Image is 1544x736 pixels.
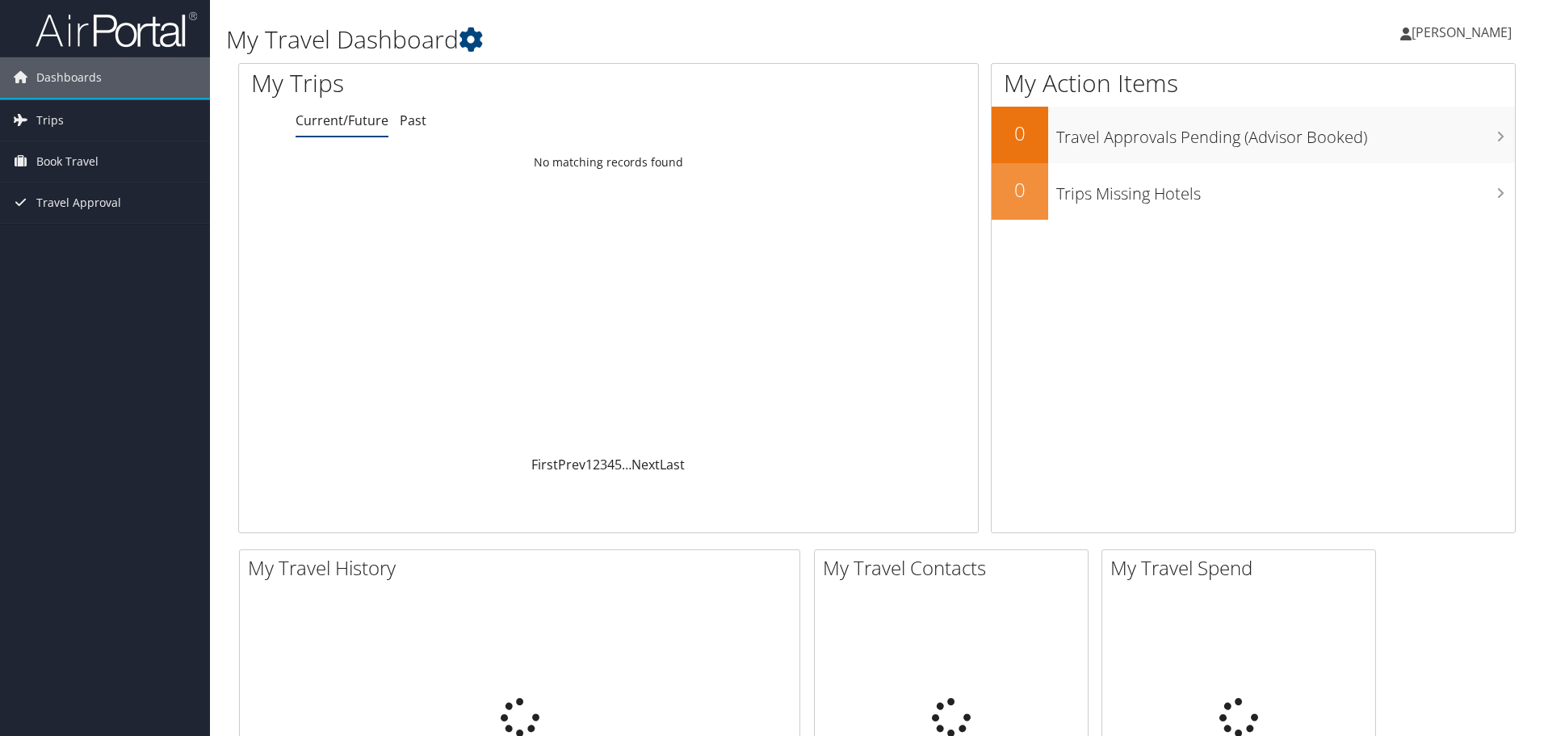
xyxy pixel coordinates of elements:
span: Dashboards [36,57,102,98]
a: 0Trips Missing Hotels [992,163,1515,220]
span: Book Travel [36,141,99,182]
a: First [531,456,558,473]
h3: Travel Approvals Pending (Advisor Booked) [1056,118,1515,149]
span: … [622,456,631,473]
a: Past [400,111,426,129]
a: 0Travel Approvals Pending (Advisor Booked) [992,107,1515,163]
h2: 0 [992,176,1048,204]
a: 1 [585,456,593,473]
a: 2 [593,456,600,473]
h2: My Travel Contacts [823,554,1088,582]
a: Prev [558,456,585,473]
a: 4 [607,456,615,473]
td: No matching records found [239,148,978,177]
img: airportal-logo.png [36,11,197,48]
span: Travel Approval [36,183,121,223]
h3: Trips Missing Hotels [1056,175,1515,205]
a: Current/Future [296,111,388,129]
span: [PERSON_NAME] [1412,23,1512,41]
span: Trips [36,100,64,141]
a: 5 [615,456,622,473]
h2: 0 [992,120,1048,147]
h1: My Action Items [992,66,1515,100]
a: Next [631,456,660,473]
a: Last [660,456,685,473]
h1: My Trips [251,66,658,100]
h2: My Travel Spend [1110,554,1375,582]
h1: My Travel Dashboard [226,23,1094,57]
a: [PERSON_NAME] [1400,8,1528,57]
h2: My Travel History [248,554,799,582]
a: 3 [600,456,607,473]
